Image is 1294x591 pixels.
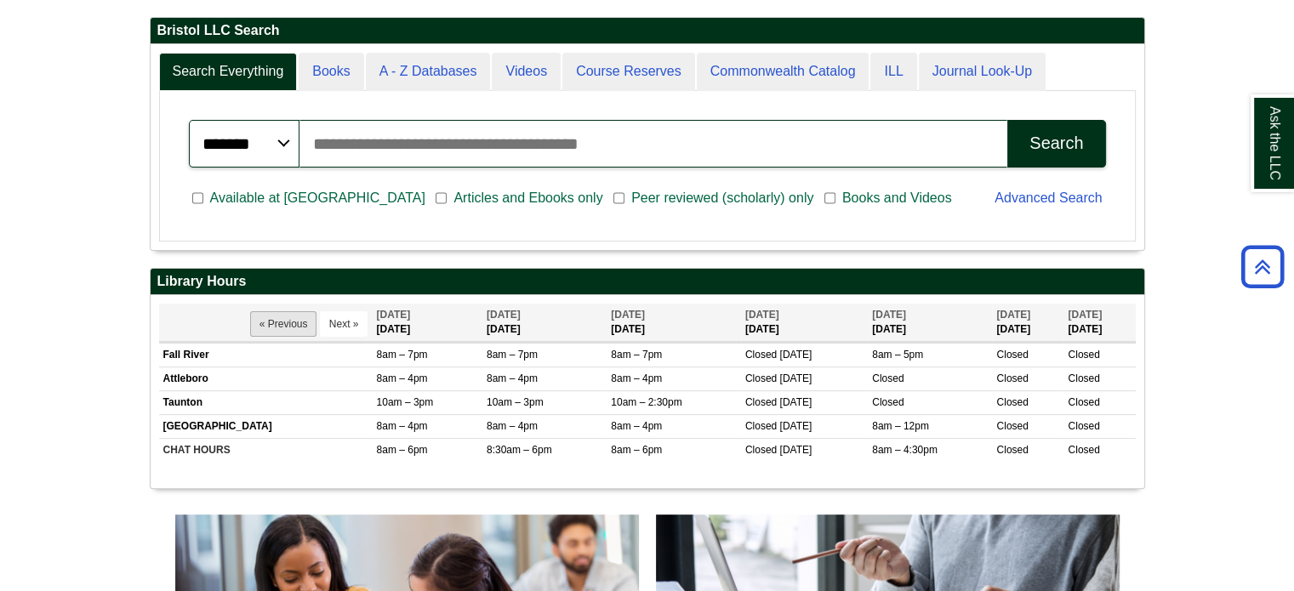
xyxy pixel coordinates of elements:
[870,53,916,91] a: ILL
[1068,372,1099,384] span: Closed
[996,309,1030,321] span: [DATE]
[611,444,662,456] span: 8am – 6pm
[482,304,607,342] th: [DATE]
[835,188,959,208] span: Books and Videos
[611,420,662,432] span: 8am – 4pm
[151,269,1144,295] h2: Library Hours
[745,420,777,432] span: Closed
[745,444,777,456] span: Closed
[611,349,662,361] span: 8am – 7pm
[996,420,1028,432] span: Closed
[780,420,812,432] span: [DATE]
[376,349,427,361] span: 8am – 7pm
[1068,444,1099,456] span: Closed
[780,444,812,456] span: [DATE]
[780,372,812,384] span: [DATE]
[745,372,777,384] span: Closed
[376,372,427,384] span: 8am – 4pm
[159,53,298,91] a: Search Everything
[611,396,681,408] span: 10am – 2:30pm
[745,349,777,361] span: Closed
[697,53,869,91] a: Commonwealth Catalog
[487,349,538,361] span: 8am – 7pm
[607,304,741,342] th: [DATE]
[992,304,1063,342] th: [DATE]
[872,444,938,456] span: 8am – 4:30pm
[487,420,538,432] span: 8am – 4pm
[487,444,552,456] span: 8:30am – 6pm
[1068,420,1099,432] span: Closed
[562,53,695,91] a: Course Reserves
[996,349,1028,361] span: Closed
[872,349,923,361] span: 8am – 5pm
[824,190,835,206] input: Books and Videos
[613,190,624,206] input: Peer reviewed (scholarly) only
[299,53,363,91] a: Books
[1068,396,1099,408] span: Closed
[1235,255,1290,278] a: Back to Top
[1068,309,1102,321] span: [DATE]
[995,190,1102,205] a: Advanced Search
[780,349,812,361] span: [DATE]
[611,372,662,384] span: 8am – 4pm
[250,311,317,337] button: « Previous
[996,444,1028,456] span: Closed
[996,372,1028,384] span: Closed
[996,396,1028,408] span: Closed
[376,420,427,432] span: 8am – 4pm
[487,309,521,321] span: [DATE]
[372,304,482,342] th: [DATE]
[487,396,544,408] span: 10am – 3pm
[159,439,373,463] td: CHAT HOURS
[151,18,1144,44] h2: Bristol LLC Search
[872,420,929,432] span: 8am – 12pm
[492,53,561,91] a: Videos
[868,304,992,342] th: [DATE]
[919,53,1046,91] a: Journal Look-Up
[320,311,368,337] button: Next »
[872,372,904,384] span: Closed
[159,415,373,439] td: [GEOGRAPHIC_DATA]
[159,343,373,367] td: Fall River
[780,396,812,408] span: [DATE]
[745,396,777,408] span: Closed
[376,309,410,321] span: [DATE]
[872,309,906,321] span: [DATE]
[376,396,433,408] span: 10am – 3pm
[741,304,868,342] th: [DATE]
[436,190,447,206] input: Articles and Ebooks only
[159,367,373,391] td: Attleboro
[487,372,538,384] span: 8am – 4pm
[1007,120,1105,168] button: Search
[376,444,427,456] span: 8am – 6pm
[1029,134,1083,153] div: Search
[872,396,904,408] span: Closed
[745,309,779,321] span: [DATE]
[624,188,820,208] span: Peer reviewed (scholarly) only
[447,188,609,208] span: Articles and Ebooks only
[611,309,645,321] span: [DATE]
[1068,349,1099,361] span: Closed
[1063,304,1135,342] th: [DATE]
[192,190,203,206] input: Available at [GEOGRAPHIC_DATA]
[366,53,491,91] a: A - Z Databases
[203,188,432,208] span: Available at [GEOGRAPHIC_DATA]
[159,391,373,415] td: Taunton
